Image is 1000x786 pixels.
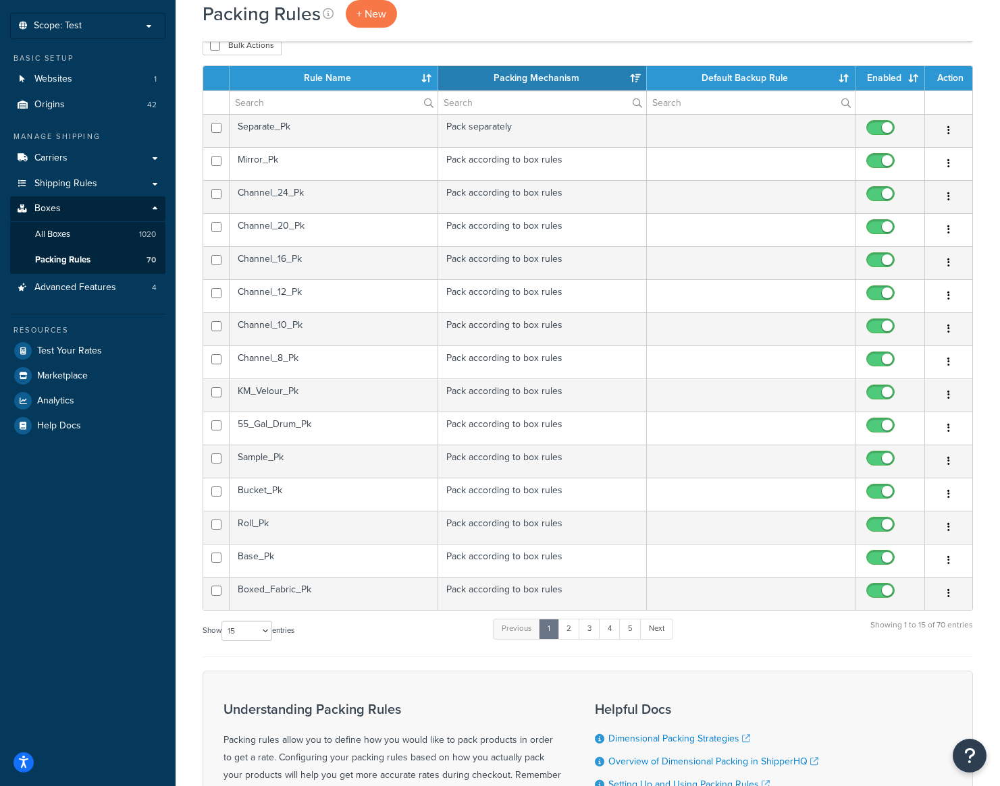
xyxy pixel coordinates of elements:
th: Rule Name: activate to sort column ascending [230,66,438,90]
span: Websites [34,74,72,85]
a: 4 [599,619,621,639]
td: Mirror_Pk [230,147,438,180]
th: Action [925,66,972,90]
td: Sample_Pk [230,445,438,478]
a: Next [640,619,673,639]
a: 5 [619,619,641,639]
li: All Boxes [10,222,165,247]
input: Search [230,91,438,114]
td: Pack according to box rules [438,378,647,412]
span: 70 [147,254,156,266]
span: Carriers [34,152,68,164]
td: Pack according to box rules [438,180,647,213]
a: Dimensional Packing Strategies [608,731,750,746]
td: Channel_12_Pk [230,279,438,312]
td: KM_Velour_Pk [230,378,438,412]
span: Help Docs [37,420,81,432]
span: 4 [152,282,157,293]
td: Pack according to box rules [438,147,647,180]
td: Pack according to box rules [438,312,647,345]
a: Boxes [10,196,165,221]
td: Channel_10_Pk [230,312,438,345]
span: All Boxes [35,229,70,240]
span: Scope: Test [34,20,82,32]
input: Search [438,91,646,114]
th: Default Backup Rule: activate to sort column ascending [647,66,856,90]
td: Pack according to box rules [438,544,647,577]
li: Packing Rules [10,248,165,273]
input: Search [647,91,855,114]
span: Advanced Features [34,282,116,293]
a: Advanced Features 4 [10,275,165,300]
td: Separate_Pk [230,114,438,147]
a: 2 [558,619,580,639]
label: Show entries [203,621,294,641]
div: Resources [10,325,165,336]
td: 55_Gal_Drum_Pk [230,412,438,445]
td: Channel_24_Pk [230,180,438,213]
span: Shipping Rules [34,178,97,190]
h1: Packing Rules [203,1,321,27]
a: Overview of Dimensional Packing in ShipperHQ [608,754,818,768]
select: Showentries [221,621,272,641]
td: Pack according to box rules [438,478,647,511]
div: Showing 1 to 15 of 70 entries [870,617,973,646]
span: Test Your Rates [37,345,102,357]
td: Pack according to box rules [438,345,647,378]
span: Marketplace [37,370,88,382]
span: Boxes [34,203,61,215]
a: Help Docs [10,414,165,438]
a: Test Your Rates [10,339,165,363]
div: Manage Shipping [10,131,165,142]
span: 1 [154,74,157,85]
span: 1020 [139,229,156,240]
a: Marketplace [10,364,165,388]
a: Carriers [10,146,165,171]
li: Boxes [10,196,165,273]
td: Pack according to box rules [438,445,647,478]
span: Packing Rules [35,254,90,266]
td: Roll_Pk [230,511,438,544]
td: Pack according to box rules [438,511,647,544]
a: Shipping Rules [10,171,165,196]
td: Pack separately [438,114,647,147]
span: + New [357,6,386,22]
li: Origins [10,92,165,117]
h3: Understanding Packing Rules [223,702,561,717]
td: Bucket_Pk [230,478,438,511]
a: 1 [539,619,559,639]
a: Websites 1 [10,67,165,92]
td: Boxed_Fabric_Pk [230,577,438,610]
a: Packing Rules 70 [10,248,165,273]
th: Packing Mechanism: activate to sort column ascending [438,66,647,90]
a: Previous [493,619,540,639]
td: Channel_8_Pk [230,345,438,378]
a: Analytics [10,389,165,413]
td: Pack according to box rules [438,577,647,610]
span: Origins [34,99,65,111]
td: Channel_16_Pk [230,246,438,279]
td: Channel_20_Pk [230,213,438,246]
h3: Helpful Docs [595,702,920,717]
td: Base_Pk [230,544,438,577]
button: Bulk Actions [203,35,282,55]
a: 3 [579,619,600,639]
div: Basic Setup [10,53,165,64]
button: Open Resource Center [953,739,986,773]
span: Analytics [37,395,74,407]
td: Pack according to box rules [438,279,647,312]
th: Enabled: activate to sort column ascending [856,66,925,90]
span: 42 [147,99,157,111]
td: Pack according to box rules [438,246,647,279]
td: Pack according to box rules [438,412,647,445]
a: All Boxes 1020 [10,222,165,247]
a: Origins 42 [10,92,165,117]
li: Advanced Features [10,275,165,300]
li: Websites [10,67,165,92]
